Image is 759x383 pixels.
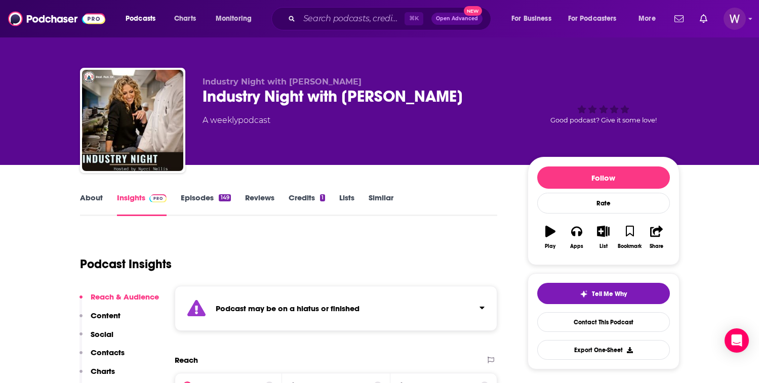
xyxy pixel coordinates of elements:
[79,292,159,311] button: Reach & Audience
[339,193,354,216] a: Lists
[537,166,670,189] button: Follow
[289,193,325,216] a: Credits1
[600,243,608,249] div: List
[126,12,155,26] span: Podcasts
[431,13,483,25] button: Open AdvancedNew
[724,8,746,30] button: Show profile menu
[91,311,121,320] p: Content
[299,11,405,27] input: Search podcasts, credits, & more...
[149,194,167,202] img: Podchaser Pro
[590,219,616,256] button: List
[175,286,498,331] section: Click to expand status details
[562,11,631,27] button: open menu
[91,366,115,376] p: Charts
[91,292,159,302] p: Reach & Audience
[405,12,423,25] span: ⌘ K
[537,340,670,360] button: Export One-Sheet
[91,329,113,339] p: Social
[631,11,668,27] button: open menu
[118,11,169,27] button: open menu
[117,193,167,216] a: InsightsPodchaser Pro
[537,219,564,256] button: Play
[79,329,113,348] button: Social
[504,11,564,27] button: open menu
[79,311,121,329] button: Content
[592,290,627,298] span: Tell Me Why
[618,243,642,249] div: Bookmark
[8,9,105,28] img: Podchaser - Follow, Share and Rate Podcasts
[670,10,688,27] a: Show notifications dropdown
[550,116,657,124] span: Good podcast? Give it some love!
[537,193,670,214] div: Rate
[580,290,588,298] img: tell me why sparkle
[79,348,125,366] button: Contacts
[436,16,478,21] span: Open Advanced
[216,304,359,313] strong: Podcast may be on a hiatus or finished
[570,243,583,249] div: Apps
[369,193,393,216] a: Similar
[568,12,617,26] span: For Podcasters
[696,10,711,27] a: Show notifications dropdown
[203,114,270,126] div: A weekly podcast
[219,194,230,201] div: 149
[724,8,746,30] span: Logged in as williammwhite
[725,328,749,353] div: Open Intercom Messenger
[537,283,670,304] button: tell me why sparkleTell Me Why
[511,12,551,26] span: For Business
[181,193,230,216] a: Episodes149
[216,12,252,26] span: Monitoring
[545,243,555,249] div: Play
[80,193,103,216] a: About
[174,12,196,26] span: Charts
[320,194,325,201] div: 1
[91,348,125,357] p: Contacts
[82,70,183,171] img: Industry Night with Nycci Nellis
[564,219,590,256] button: Apps
[464,6,482,16] span: New
[203,77,362,87] span: Industry Night with [PERSON_NAME]
[209,11,265,27] button: open menu
[537,312,670,332] a: Contact This Podcast
[528,77,680,140] div: Good podcast? Give it some love!
[724,8,746,30] img: User Profile
[617,219,643,256] button: Bookmark
[80,257,172,272] h1: Podcast Insights
[638,12,656,26] span: More
[175,355,198,365] h2: Reach
[168,11,202,27] a: Charts
[643,219,669,256] button: Share
[650,243,663,249] div: Share
[245,193,274,216] a: Reviews
[281,7,501,30] div: Search podcasts, credits, & more...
